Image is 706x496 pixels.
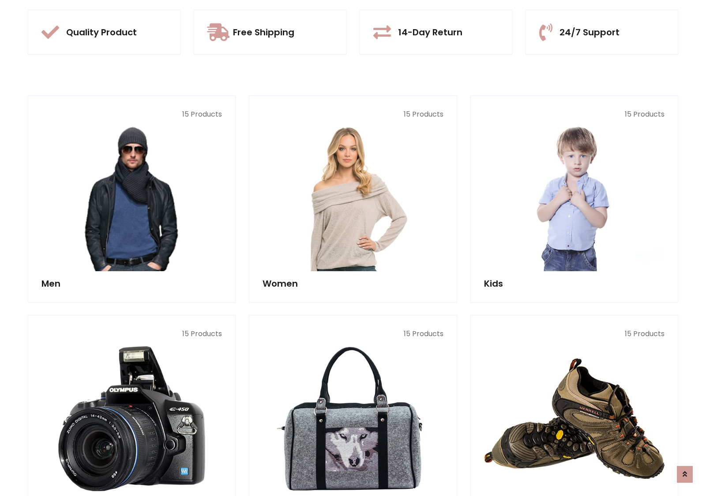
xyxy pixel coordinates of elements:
[233,27,294,38] h5: Free Shipping
[41,329,222,339] p: 15 Products
[398,27,462,38] h5: 14-Day Return
[66,27,137,38] h5: Quality Product
[560,27,620,38] h5: 24/7 Support
[484,278,665,289] h5: Kids
[41,109,222,120] p: 15 Products
[484,329,665,339] p: 15 Products
[263,329,443,339] p: 15 Products
[484,109,665,120] p: 15 Products
[41,278,222,289] h5: Men
[263,109,443,120] p: 15 Products
[263,278,443,289] h5: Women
